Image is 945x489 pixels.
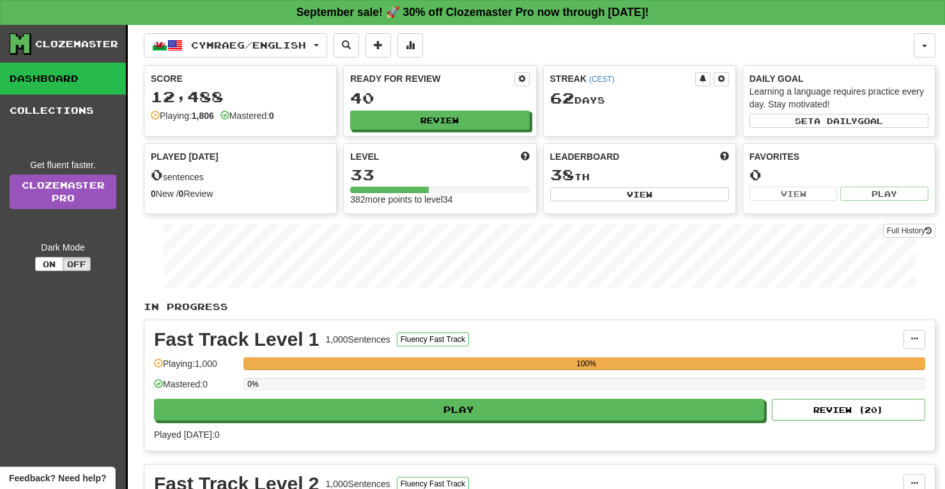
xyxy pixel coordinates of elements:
[35,38,118,50] div: Clozemaster
[191,40,306,50] span: Cymraeg / English
[550,187,729,201] button: View
[365,33,391,58] button: Add sentence to collection
[151,72,330,85] div: Score
[154,399,764,421] button: Play
[10,159,116,171] div: Get fluent faster.
[151,109,214,122] div: Playing:
[269,111,274,121] strong: 0
[749,114,928,128] button: Seta dailygoal
[749,167,928,183] div: 0
[192,111,214,121] strong: 1,806
[350,111,529,130] button: Review
[397,332,469,346] button: Fluency Fast Track
[350,90,529,106] div: 40
[144,300,935,313] p: In Progress
[144,33,327,58] button: Cymraeg/English
[334,33,359,58] button: Search sentences
[10,175,116,209] a: ClozemasterPro
[154,330,319,349] div: Fast Track Level 1
[151,187,330,200] div: New / Review
[63,257,91,271] button: Off
[350,72,514,85] div: Ready for Review
[179,189,184,199] strong: 0
[9,472,106,485] span: Open feedback widget
[151,167,330,183] div: sentences
[151,166,163,183] span: 0
[550,166,574,183] span: 38
[521,150,530,163] span: Score more points to level up
[749,72,928,85] div: Daily Goal
[749,85,928,111] div: Learning a language requires practice every day. Stay motivated!
[840,187,928,201] button: Play
[247,357,925,370] div: 100%
[151,189,156,199] strong: 0
[550,167,729,183] div: th
[720,150,729,163] span: This week in points, UTC
[154,430,219,440] span: Played [DATE]: 0
[35,257,63,271] button: On
[550,90,729,107] div: Day s
[883,224,935,238] button: Full History
[550,72,695,85] div: Streak
[154,378,237,399] div: Mastered: 0
[589,75,615,84] a: (CEST)
[749,187,838,201] button: View
[350,150,379,163] span: Level
[151,150,219,163] span: Played [DATE]
[326,333,390,346] div: 1,000 Sentences
[296,6,649,19] strong: September sale! 🚀 30% off Clozemaster Pro now through [DATE]!
[350,193,529,206] div: 382 more points to level 34
[10,241,116,254] div: Dark Mode
[350,167,529,183] div: 33
[550,89,574,107] span: 62
[749,150,928,163] div: Favorites
[814,116,857,125] span: a daily
[220,109,274,122] div: Mastered:
[772,399,925,421] button: Review (20)
[154,357,237,378] div: Playing: 1,000
[550,150,620,163] span: Leaderboard
[397,33,423,58] button: More stats
[151,89,330,105] div: 12,488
